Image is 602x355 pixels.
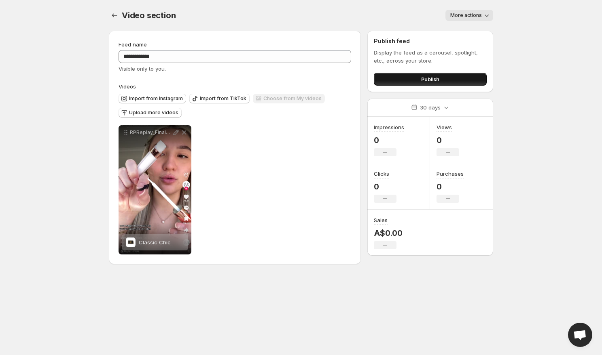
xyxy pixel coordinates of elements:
[374,135,404,145] p: 0
[119,94,186,103] button: Import from Instagram
[374,37,487,45] h2: Publish feed
[200,95,246,102] span: Import from TikTok
[119,125,191,254] div: RPReplay_Final1755997434Classic ChicClassic Chic
[437,170,464,178] h3: Purchases
[119,83,136,90] span: Videos
[129,95,183,102] span: Import from Instagram
[119,108,182,118] button: Upload more videos
[130,129,172,136] p: RPReplay_Final1755997434
[568,323,592,347] a: Open chat
[374,170,389,178] h3: Clicks
[189,94,250,103] button: Import from TikTok
[374,216,388,224] h3: Sales
[109,10,120,21] button: Settings
[119,41,147,48] span: Feed name
[122,11,176,20] span: Video section
[374,48,487,65] p: Display the feed as a carousel, spotlight, etc., across your store.
[437,135,459,145] p: 0
[420,103,441,111] p: 30 days
[450,12,482,19] span: More actions
[119,65,166,72] span: Visible only to you.
[374,182,396,191] p: 0
[445,10,493,21] button: More actions
[421,75,439,83] span: Publish
[374,228,403,238] p: A$0.00
[437,123,452,131] h3: Views
[129,109,178,116] span: Upload more videos
[374,73,487,86] button: Publish
[139,239,171,246] span: Classic Chic
[437,182,464,191] p: 0
[374,123,404,131] h3: Impressions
